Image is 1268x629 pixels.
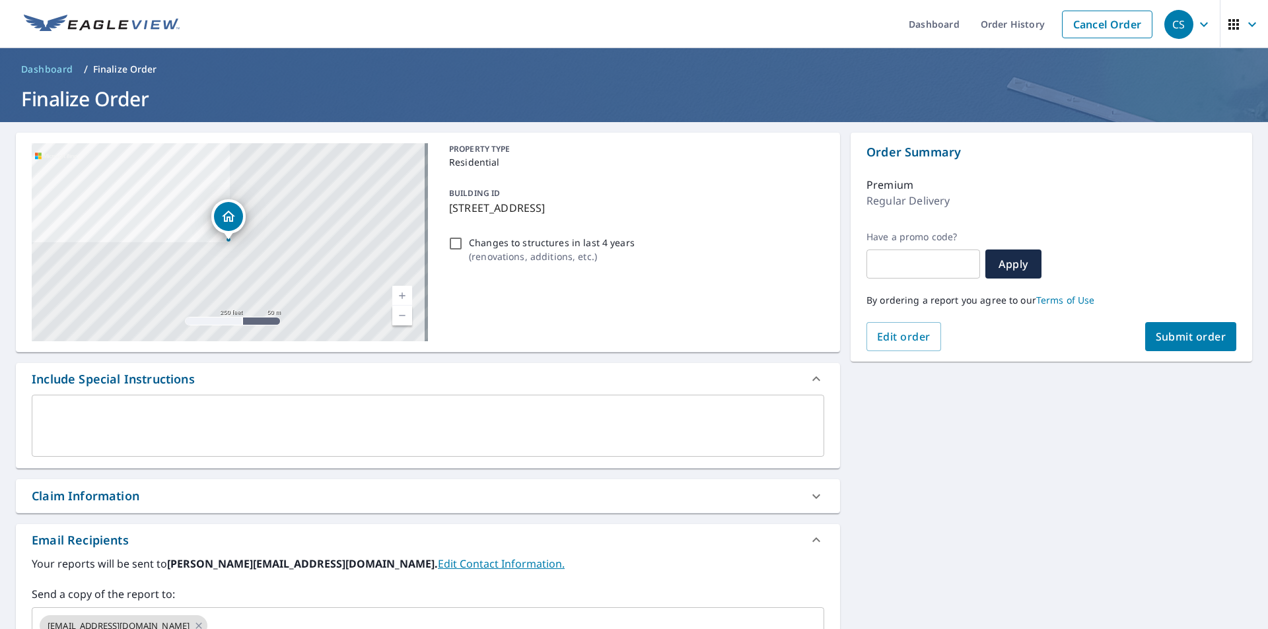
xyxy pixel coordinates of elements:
[16,59,79,80] a: Dashboard
[16,363,840,395] div: Include Special Instructions
[1156,329,1226,344] span: Submit order
[1036,294,1095,306] a: Terms of Use
[32,531,129,549] div: Email Recipients
[32,586,824,602] label: Send a copy of the report to:
[1164,10,1193,39] div: CS
[16,59,1252,80] nav: breadcrumb
[449,200,819,216] p: [STREET_ADDRESS]
[32,370,195,388] div: Include Special Instructions
[32,487,139,505] div: Claim Information
[449,187,500,199] p: BUILDING ID
[469,236,635,249] p: Changes to structures in last 4 years
[449,143,819,155] p: PROPERTY TYPE
[877,329,931,344] span: Edit order
[449,155,819,169] p: Residential
[866,143,1236,161] p: Order Summary
[866,294,1236,306] p: By ordering a report you agree to our
[996,257,1031,271] span: Apply
[93,63,157,76] p: Finalize Order
[211,199,246,240] div: Dropped pin, building 1, Residential property, 2450 Parkwood Ave Toledo, OH 43620
[24,15,180,34] img: EV Logo
[469,249,635,263] p: ( renovations, additions, etc. )
[167,556,438,571] b: [PERSON_NAME][EMAIL_ADDRESS][DOMAIN_NAME].
[392,286,412,306] a: Current Level 17, Zoom In
[392,306,412,325] a: Current Level 17, Zoom Out
[16,85,1252,112] h1: Finalize Order
[32,556,824,572] label: Your reports will be sent to
[16,524,840,556] div: Email Recipients
[866,177,913,193] p: Premium
[866,231,980,243] label: Have a promo code?
[84,61,88,77] li: /
[866,193,950,209] p: Regular Delivery
[866,322,941,351] button: Edit order
[985,249,1041,279] button: Apply
[438,556,565,571] a: EditContactInfo
[21,63,73,76] span: Dashboard
[1145,322,1237,351] button: Submit order
[16,479,840,513] div: Claim Information
[1062,11,1152,38] a: Cancel Order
